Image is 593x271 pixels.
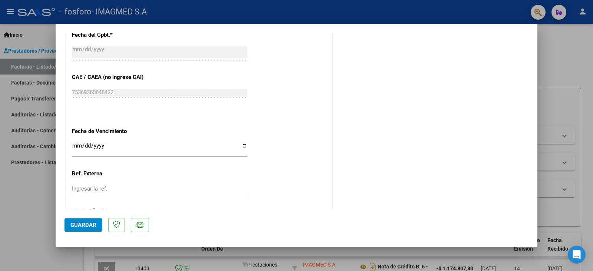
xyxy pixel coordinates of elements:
button: Guardar [64,218,102,232]
p: CAE / CAEA (no ingrese CAI) [72,73,148,82]
p: N° Liquidación [72,207,148,215]
p: Ref. Externa [72,169,148,178]
p: Fecha del Cpbt. [72,31,148,39]
span: Guardar [70,222,96,228]
p: Fecha de Vencimiento [72,127,148,136]
div: Open Intercom Messenger [568,246,586,264]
